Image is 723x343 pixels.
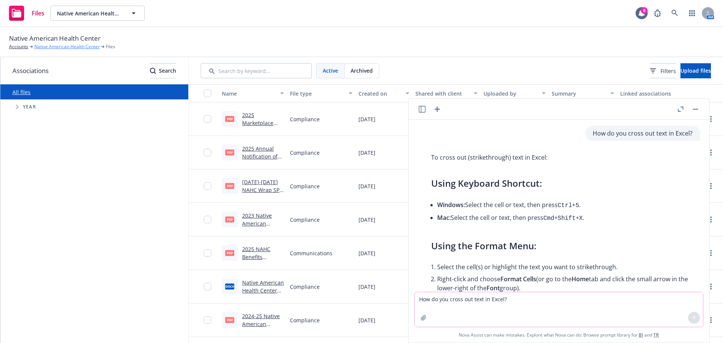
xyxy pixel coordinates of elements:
a: All files [12,88,31,96]
div: File type [290,90,344,98]
span: [DATE] [358,182,375,190]
span: pdf [225,317,234,323]
span: [DATE] [358,283,375,291]
span: Compliance [290,283,320,291]
span: Nova Assist can make mistakes. Explore what Nova can do: Browse prompt library for and [459,327,659,343]
a: Native American Health Center WrapPlanDoc (1).docx [242,279,284,310]
a: more [706,114,715,123]
a: Switch app [685,6,700,21]
span: pdf [225,250,234,256]
input: Toggle Row Selected [204,149,211,156]
span: Mac: [437,213,451,222]
span: [DATE] [358,249,375,257]
span: Compliance [290,149,320,157]
button: Filters [650,63,676,78]
p: To cross out (strikethrough) text in Excel: [431,153,692,162]
div: Search [150,64,176,78]
code: Cmd [543,215,554,222]
code: 5 [575,202,579,209]
a: BI [639,332,643,338]
button: File type [287,84,355,102]
input: Toggle Row Selected [204,316,211,324]
span: [DATE] [358,316,375,324]
button: Native American Health Center [50,6,145,21]
div: Uploaded by [484,90,537,98]
div: Linked associations [620,90,682,98]
a: TR [653,332,659,338]
a: Accounts [9,43,28,50]
input: Toggle Row Selected [204,249,211,257]
li: Right-click and choose (or go to the tab and click the small arrow in the lower-right of the group). [437,273,692,294]
a: [DATE]-[DATE] NAHC Wrap SPD Doc Amended [DATE].pdf.pdf [242,178,283,209]
input: Toggle Row Selected [204,182,211,190]
span: Compliance [290,182,320,190]
code: Shift [558,215,576,222]
span: Files [106,43,115,50]
a: more [706,282,715,291]
button: Linked associations [617,84,685,102]
span: [DATE] [358,149,375,157]
input: Search by keyword... [201,63,312,78]
li: Select the cell(s) or highlight the text you want to strikethrough. [437,261,692,273]
a: Files [6,3,47,24]
span: pdf [225,183,234,189]
span: Windows: [437,201,465,209]
span: Files [32,10,44,16]
li: Select the cell or text, then press + . [437,199,692,212]
h3: Using the Format Menu: [431,239,692,252]
span: Filters [660,67,676,75]
button: Upload files [680,63,711,78]
span: Associations [12,66,49,76]
input: Toggle Row Selected [204,115,211,123]
span: pdf [225,149,234,155]
input: Toggle Row Selected [204,283,211,290]
code: Ctrl [558,202,572,209]
span: Archived [351,67,373,75]
span: Year [23,105,36,109]
a: Report a Bug [650,6,665,21]
span: Upload files [680,67,711,74]
span: [DATE] [358,216,375,224]
a: 2025 NAHC Benefits Guide.pdf [242,245,270,268]
button: Shared with client [412,84,480,102]
input: Toggle Row Selected [204,216,211,223]
span: Active [323,67,338,75]
a: Search [667,6,682,21]
a: more [706,181,715,191]
code: X [579,215,583,222]
span: pdf [225,216,234,222]
svg: Search [150,68,156,74]
span: [DATE] [358,115,375,123]
li: Select the cell or text, then press + + . [437,212,692,224]
span: Compliance [290,115,320,123]
span: Compliance [290,216,320,224]
span: Compliance [290,316,320,324]
div: Created on [358,90,401,98]
span: Native American Health Center [9,34,101,43]
span: Communications [290,249,333,257]
div: Summary [552,90,606,98]
button: Uploaded by [480,84,549,102]
a: more [706,215,715,224]
button: Created on [355,84,412,102]
a: more [706,148,715,157]
span: Format Cells [500,275,536,283]
a: Native American Health Center [34,43,100,50]
a: more [706,316,715,325]
a: 2023 Native American Health Center Wrap Plan Doc.pdf.pdf [242,212,277,251]
span: Home [572,275,589,283]
button: Summary [549,84,617,102]
span: pdf [225,116,234,122]
div: 8 [641,7,648,14]
span: Font [487,284,500,292]
p: How do you cross out text in Excel? [593,129,692,138]
h3: Using Keyboard Shortcut: [431,177,692,190]
div: Name [222,90,276,98]
span: Native American Health Center [57,9,122,17]
a: 2025 Annual Notification of Benefit Rights (Creditable) NAHC.pdf [242,145,278,184]
span: docx [225,284,234,289]
button: SearchSearch [150,63,176,78]
a: more [706,248,715,258]
input: Select all [204,90,211,97]
button: Name [219,84,287,102]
